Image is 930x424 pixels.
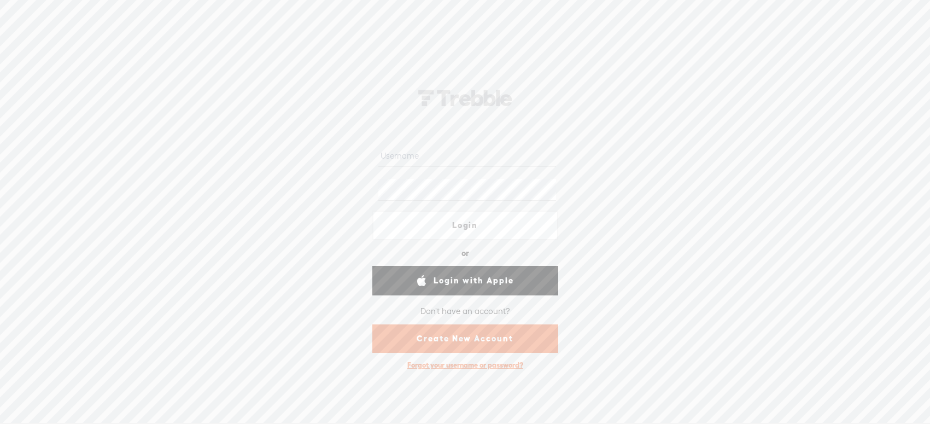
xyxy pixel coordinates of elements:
a: Create New Account [372,324,558,353]
a: Login [372,211,558,240]
div: or [461,245,469,262]
div: Don't have an account? [420,299,510,322]
div: Forgot your username or password? [402,355,529,375]
input: Username [378,146,556,167]
a: Login with Apple [372,266,558,295]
